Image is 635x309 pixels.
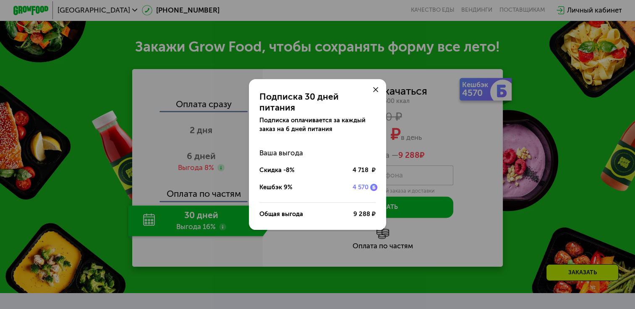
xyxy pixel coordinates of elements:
span: ₽ [372,166,376,175]
div: Подписка оплачивается за каждый заказ на 6 дней питания [259,116,376,134]
div: Скидка -8% [259,166,295,175]
div: 9 288 ₽ [353,210,376,219]
div: Ваша выгода [259,144,376,162]
div: Общая выгода [259,210,303,219]
div: Подписка 30 дней питания [259,91,376,112]
div: 4 570 [353,183,368,192]
div: Кешбэк 9% [259,183,293,192]
img: 6xeK+bnrLZRvzRLey9cVV0aawxAWkhVmW4SzEOizXnv0wjBB+vEVbWRv4Gmd1xEAAAAASUVORK5CYII= [370,184,377,191]
div: 4 718 [353,166,376,175]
